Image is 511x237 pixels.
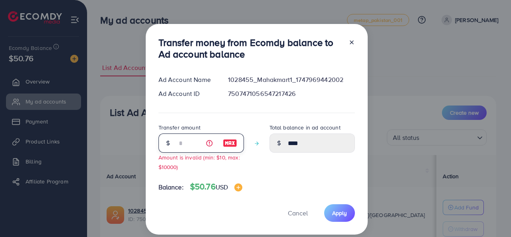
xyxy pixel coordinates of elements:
[158,153,240,170] small: Amount is invalid (min: $10, max: $10000)
[278,204,318,221] button: Cancel
[152,89,222,98] div: Ad Account ID
[158,123,200,131] label: Transfer amount
[158,37,342,60] h3: Transfer money from Ecomdy balance to Ad account balance
[477,201,505,231] iframe: Chat
[158,183,184,192] span: Balance:
[324,204,355,221] button: Apply
[269,123,341,131] label: Total balance in ad account
[222,89,361,98] div: 7507471056547217426
[234,183,242,191] img: image
[222,75,361,84] div: 1028455_Mahakmart1_1747969442002
[223,138,237,148] img: image
[190,182,242,192] h4: $50.76
[152,75,222,84] div: Ad Account Name
[216,183,228,191] span: USD
[332,209,347,217] span: Apply
[288,209,308,217] span: Cancel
